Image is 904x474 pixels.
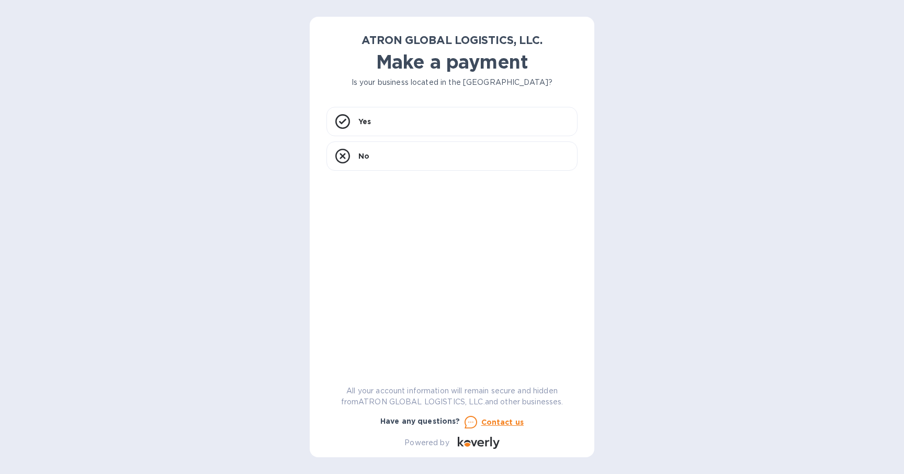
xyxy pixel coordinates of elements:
b: Have any questions? [380,417,460,425]
p: Powered by [404,437,449,448]
h1: Make a payment [326,51,578,73]
b: ATRON GLOBAL LOGISTICS, LLC. [361,34,542,47]
p: All your account information will remain secure and hidden from ATRON GLOBAL LOGISTICS, LLC. and ... [326,385,578,407]
p: Yes [358,116,371,127]
p: No [358,151,369,161]
p: Is your business located in the [GEOGRAPHIC_DATA]? [326,77,578,88]
u: Contact us [481,418,524,426]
